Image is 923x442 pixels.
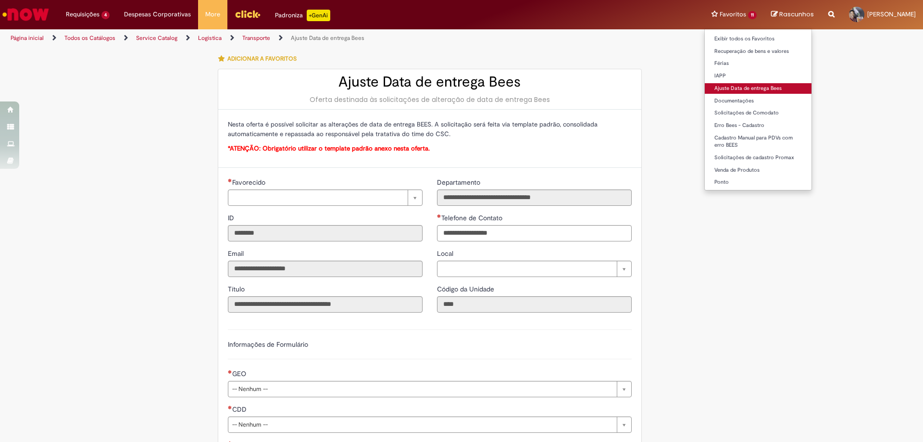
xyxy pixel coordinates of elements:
[11,34,44,42] a: Página inicial
[228,284,247,294] label: Somente leitura - Título
[228,261,423,277] input: Email
[720,10,746,19] span: Favoritos
[705,177,811,188] a: Ponto
[437,178,482,187] span: Somente leitura - Departamento
[704,29,812,190] ul: Favoritos
[291,34,364,42] a: Ajuste Data de entrega Bees
[779,10,814,19] span: Rascunhos
[64,34,115,42] a: Todos os Catálogos
[198,34,222,42] a: Logistica
[218,49,302,69] button: Adicionar a Favoritos
[66,10,100,19] span: Requisições
[228,144,430,152] span: *ATENÇÃO: Obrigatório utilizar o template padrão anexo nesta oferta.
[307,10,330,21] p: +GenAi
[275,10,330,21] div: Padroniza
[136,34,177,42] a: Service Catalog
[228,249,246,258] span: Somente leitura - Email
[705,152,811,163] a: Solicitações de cadastro Promax
[228,370,232,374] span: Necessários
[705,108,811,118] a: Solicitações de Comodato
[705,120,811,131] a: Erro Bees - Cadastro
[228,189,423,206] a: Limpar campo Favorecido
[228,340,308,349] label: Informações de Formulário
[228,74,632,90] h2: Ajuste Data de entrega Bees
[232,369,248,378] span: GEO
[437,261,632,277] a: Limpar campo Local
[228,405,232,409] span: Necessários
[705,46,811,57] a: Recuperação de bens e valores
[205,10,220,19] span: More
[228,95,632,104] div: Oferta destinada às solicitações de alteração de data de entrega Bees
[228,213,236,223] label: Somente leitura - ID
[437,189,632,206] input: Departamento
[228,249,246,258] label: Somente leitura - Email
[867,10,916,18] span: [PERSON_NAME]
[228,178,232,182] span: Necessários
[228,285,247,293] span: Somente leitura - Título
[441,214,504,222] span: Telefone de Contato
[437,249,455,258] span: Local
[242,34,270,42] a: Transporte
[437,285,496,293] span: Somente leitura - Código da Unidade
[748,11,757,19] span: 11
[101,11,110,19] span: 4
[705,165,811,176] a: Venda de Produtos
[232,178,267,187] span: Necessários - Favorecido
[232,381,612,397] span: -- Nenhum --
[705,58,811,69] a: Férias
[705,133,811,151] a: Cadastro Manual para PDVs com erro BEES
[228,296,423,313] input: Título
[124,10,191,19] span: Despesas Corporativas
[232,417,612,432] span: -- Nenhum --
[437,214,441,218] span: Obrigatório Preenchido
[232,405,249,414] span: CDD
[437,177,482,187] label: Somente leitura - Departamento
[228,225,423,241] input: ID
[1,5,50,24] img: ServiceNow
[771,10,814,19] a: Rascunhos
[705,34,811,44] a: Exibir todos os Favoritos
[437,225,632,241] input: Telefone de Contato
[227,55,297,63] span: Adicionar a Favoritos
[7,29,608,47] ul: Trilhas de página
[705,71,811,81] a: IAPP
[437,284,496,294] label: Somente leitura - Código da Unidade
[705,96,811,106] a: Documentações
[437,296,632,313] input: Código da Unidade
[235,7,261,21] img: click_logo_yellow_360x200.png
[228,120,598,138] span: Nesta oferta é possível solicitar as alterações de data de entrega BEES. A solicitação será feita...
[705,83,811,94] a: Ajuste Data de entrega Bees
